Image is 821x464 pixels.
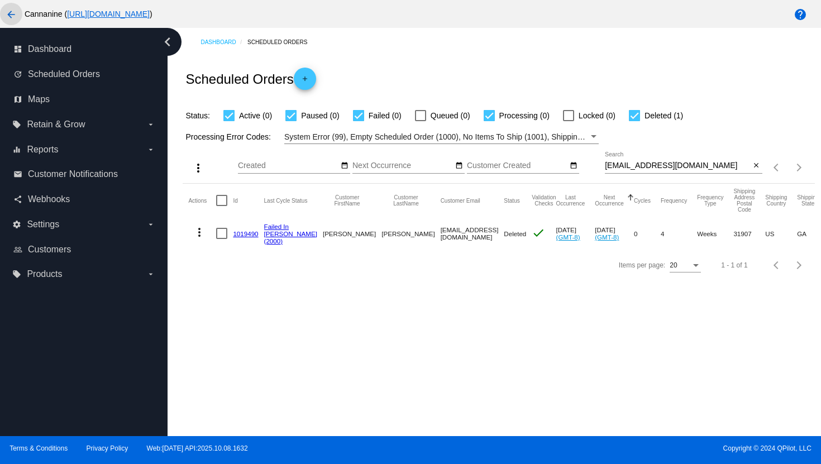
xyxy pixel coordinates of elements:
[264,197,308,204] button: Change sorting for LastProcessingCycleId
[670,261,677,269] span: 20
[28,94,50,104] span: Maps
[381,217,440,250] mat-cell: [PERSON_NAME]
[733,217,765,250] mat-cell: 31907
[13,241,155,259] a: people_outline Customers
[185,68,316,90] h2: Scheduled Orders
[25,9,152,18] span: Cannanine ( )
[751,160,762,172] button: Clear
[264,223,317,237] a: Failed In [PERSON_NAME]
[13,190,155,208] a: share Webhooks
[28,69,100,79] span: Scheduled Orders
[605,161,751,170] input: Search
[352,161,453,170] input: Next Occurrence
[670,262,701,270] mat-select: Items per page:
[192,161,205,175] mat-icon: more_vert
[441,217,504,250] mat-cell: [EMAIL_ADDRESS][DOMAIN_NAME]
[193,226,206,239] mat-icon: more_vert
[797,194,819,207] button: Change sorting for ShippingState
[341,161,349,170] mat-icon: date_range
[67,9,150,18] a: [URL][DOMAIN_NAME]
[185,111,210,120] span: Status:
[467,161,567,170] input: Customer Created
[239,109,272,122] span: Active (0)
[499,109,550,122] span: Processing (0)
[532,226,545,240] mat-icon: check
[13,40,155,58] a: dashboard Dashboard
[766,156,788,179] button: Previous page
[13,195,22,204] i: share
[788,254,810,276] button: Next page
[619,261,665,269] div: Items per page:
[233,230,258,237] a: 1019490
[765,194,787,207] button: Change sorting for ShippingCountry
[788,156,810,179] button: Next page
[146,270,155,279] i: arrow_drop_down
[721,261,747,269] div: 1 - 1 of 1
[27,119,85,130] span: Retain & Grow
[455,161,463,170] mat-icon: date_range
[595,194,624,207] button: Change sorting for NextOccurrenceUtc
[323,194,371,207] button: Change sorting for CustomerFirstName
[4,8,18,21] mat-icon: arrow_back
[645,109,683,122] span: Deleted (1)
[697,217,733,250] mat-cell: Weeks
[794,8,807,21] mat-icon: help
[12,270,21,279] i: local_offer
[13,95,22,104] i: map
[301,109,339,122] span: Paused (0)
[28,194,70,204] span: Webhooks
[431,109,470,122] span: Queued (0)
[570,161,577,170] mat-icon: date_range
[284,130,599,144] mat-select: Filter by Processing Error Codes
[28,169,118,179] span: Customer Notifications
[146,120,155,129] i: arrow_drop_down
[233,197,237,204] button: Change sorting for Id
[532,184,556,217] mat-header-cell: Validation Checks
[381,194,430,207] button: Change sorting for CustomerLastName
[697,194,723,207] button: Change sorting for FrequencyType
[595,217,634,250] mat-cell: [DATE]
[238,161,338,170] input: Created
[441,197,480,204] button: Change sorting for CustomerEmail
[146,220,155,229] i: arrow_drop_down
[13,90,155,108] a: map Maps
[188,184,216,217] mat-header-cell: Actions
[765,217,797,250] mat-cell: US
[247,34,317,51] a: Scheduled Orders
[634,217,661,250] mat-cell: 0
[420,444,812,452] span: Copyright © 2024 QPilot, LLC
[87,444,128,452] a: Privacy Policy
[28,245,71,255] span: Customers
[556,194,585,207] button: Change sorting for LastOccurrenceUtc
[13,245,22,254] i: people_outline
[752,161,760,170] mat-icon: close
[13,45,22,54] i: dashboard
[733,188,755,213] button: Change sorting for ShippingPostcode
[13,170,22,179] i: email
[9,444,68,452] a: Terms & Conditions
[13,165,155,183] a: email Customer Notifications
[661,217,697,250] mat-cell: 4
[28,44,71,54] span: Dashboard
[323,217,381,250] mat-cell: [PERSON_NAME]
[634,197,651,204] button: Change sorting for Cycles
[27,219,59,229] span: Settings
[661,197,687,204] button: Change sorting for Frequency
[27,269,62,279] span: Products
[12,145,21,154] i: equalizer
[146,145,155,154] i: arrow_drop_down
[264,237,283,245] a: (2000)
[159,33,176,51] i: chevron_left
[13,65,155,83] a: update Scheduled Orders
[27,145,58,155] span: Reports
[556,233,580,241] a: (GMT-8)
[504,197,519,204] button: Change sorting for Status
[298,75,312,88] mat-icon: add
[12,220,21,229] i: settings
[147,444,248,452] a: Web:[DATE] API:2025.10.08.1632
[579,109,615,122] span: Locked (0)
[185,132,271,141] span: Processing Error Codes:
[766,254,788,276] button: Previous page
[201,34,247,51] a: Dashboard
[595,233,619,241] a: (GMT-8)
